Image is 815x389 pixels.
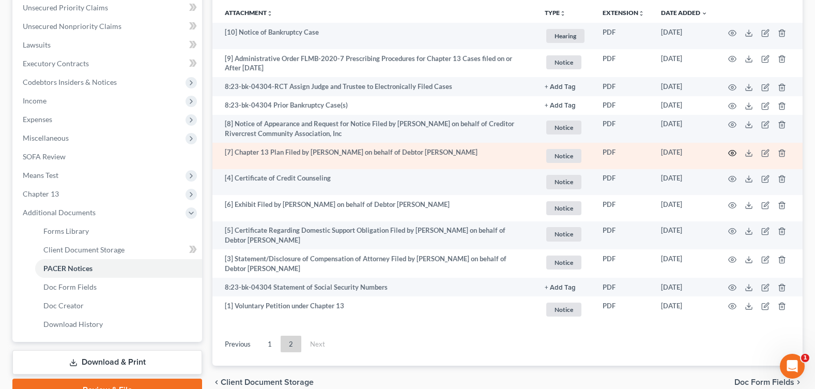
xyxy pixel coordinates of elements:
a: 2 [281,336,301,352]
i: unfold_more [638,10,644,17]
a: Attachmentunfold_more [225,9,273,17]
td: [DATE] [653,143,716,169]
td: [DATE] [653,278,716,296]
td: [10] Notice of Bankruptcy Case [212,23,536,49]
td: [DATE] [653,23,716,49]
td: [4] Certificate of Credit Counseling [212,169,536,196]
td: [DATE] [653,221,716,250]
td: [6] Exhibit Filed by [PERSON_NAME] on behalf of Debtor [PERSON_NAME] [212,195,536,221]
a: Notice [545,200,586,217]
button: + Add Tag [545,102,576,109]
td: [3] Statement/Disclosure of Compensation of Attorney Filed by [PERSON_NAME] on behalf of Debtor [... [212,249,536,278]
a: Notice [545,301,586,318]
a: SOFA Review [14,147,202,166]
td: PDF [594,221,653,250]
td: PDF [594,195,653,221]
a: Download & Print [12,350,202,375]
a: Notice [545,173,586,190]
td: [9] Administrative Order FLMB-2020-7 Prescribing Procedures for Chapter 13 Cases filed on or Afte... [212,49,536,78]
a: 1 [259,336,280,352]
span: Notice [546,149,581,163]
span: Notice [546,303,581,317]
button: + Add Tag [545,84,576,91]
a: Download History [35,315,202,334]
iframe: Intercom live chat [780,354,805,379]
a: + Add Tag [545,100,586,110]
td: [DATE] [653,49,716,78]
button: Doc Form Fields chevron_right [734,378,803,386]
a: Doc Form Fields [35,278,202,296]
td: [DATE] [653,296,716,323]
td: 8:23-bk-04304 Prior Bankruptcy Case(s) [212,96,536,115]
span: Client Document Storage [43,245,125,254]
td: PDF [594,278,653,296]
span: Executory Contracts [23,59,89,68]
td: PDF [594,49,653,78]
a: Date Added expand_more [661,9,708,17]
td: PDF [594,143,653,169]
span: Doc Form Fields [43,282,97,291]
a: Notice [545,119,586,136]
span: Notice [546,175,581,189]
i: expand_more [701,10,708,17]
td: PDF [594,115,653,143]
i: chevron_right [794,378,803,386]
td: PDF [594,296,653,323]
span: SOFA Review [23,152,66,161]
i: chevron_left [212,378,221,386]
td: [7] Chapter 13 Plan Filed by [PERSON_NAME] on behalf of Debtor [PERSON_NAME] [212,143,536,169]
button: TYPEunfold_more [545,10,566,17]
span: Notice [546,227,581,241]
td: [5] Certificate Regarding Domestic Support Obligation Filed by [PERSON_NAME] on behalf of Debtor ... [212,221,536,250]
td: [DATE] [653,115,716,143]
span: Forms Library [43,227,89,235]
a: Unsecured Nonpriority Claims [14,17,202,36]
span: Download History [43,320,103,328]
span: Means Test [23,171,58,179]
span: Chapter 13 [23,189,59,198]
span: Expenses [23,115,52,124]
span: Doc Creator [43,301,84,310]
button: + Add Tag [545,285,576,291]
span: Hearing [546,29,585,43]
i: unfold_more [560,10,566,17]
a: Client Document Storage [35,241,202,259]
span: Unsecured Priority Claims [23,3,108,12]
a: + Add Tag [545,282,586,292]
span: Notice [546,201,581,215]
button: chevron_left Client Document Storage [212,378,314,386]
td: [DATE] [653,169,716,196]
td: PDF [594,23,653,49]
i: unfold_more [267,10,273,17]
a: Notice [545,54,586,71]
td: PDF [594,249,653,278]
a: Doc Creator [35,296,202,315]
a: Lawsuits [14,36,202,54]
span: Client Document Storage [221,378,314,386]
td: [DATE] [653,249,716,278]
a: Executory Contracts [14,54,202,73]
td: [DATE] [653,195,716,221]
a: Forms Library [35,222,202,241]
td: [1] Voluntary Petition under Chapter 13 [212,296,536,323]
td: PDF [594,96,653,115]
a: Hearing [545,27,586,44]
span: Notice [546,55,581,69]
a: + Add Tag [545,82,586,92]
span: Notice [546,121,581,134]
span: PACER Notices [43,264,93,273]
a: PACER Notices [35,259,202,278]
span: Doc Form Fields [734,378,794,386]
td: PDF [594,77,653,96]
span: Income [23,96,47,105]
a: Notice [545,254,586,271]
span: Lawsuits [23,40,51,49]
td: [DATE] [653,96,716,115]
span: Unsecured Nonpriority Claims [23,22,121,31]
span: Codebtors Insiders & Notices [23,78,117,86]
span: Additional Documents [23,208,96,217]
td: 8:23-bk-04304 Statement of Social Security Numbers [212,278,536,296]
a: Previous [217,336,259,352]
a: Notice [545,147,586,164]
span: Miscellaneous [23,133,69,142]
